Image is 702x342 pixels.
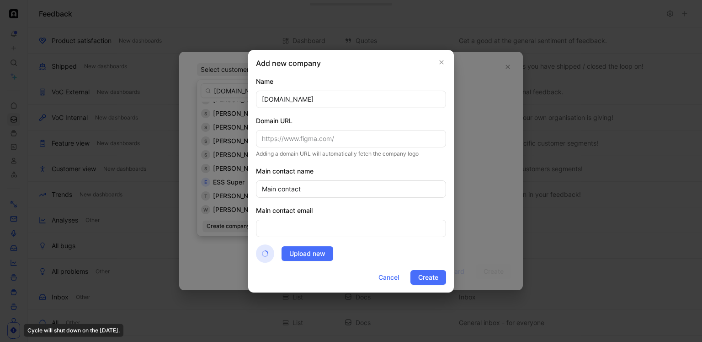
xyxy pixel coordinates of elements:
[256,115,446,126] div: Domain URL
[371,270,407,285] button: Cancel
[256,58,321,69] h2: Add new company
[289,248,325,259] span: Upload new
[256,205,446,216] div: Main contact email
[410,270,446,285] button: Create
[256,149,446,158] div: Adding a domain URL will automatically fetch the company logo
[256,91,446,108] input: Company name
[256,130,446,147] input: https://www.figma.com/
[24,324,123,337] div: Cycle will shut down on the [DATE].
[418,272,438,283] span: Create
[256,166,446,177] div: Main contact name
[256,76,446,87] div: Name
[282,246,333,261] button: Upload new
[378,272,399,283] span: Cancel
